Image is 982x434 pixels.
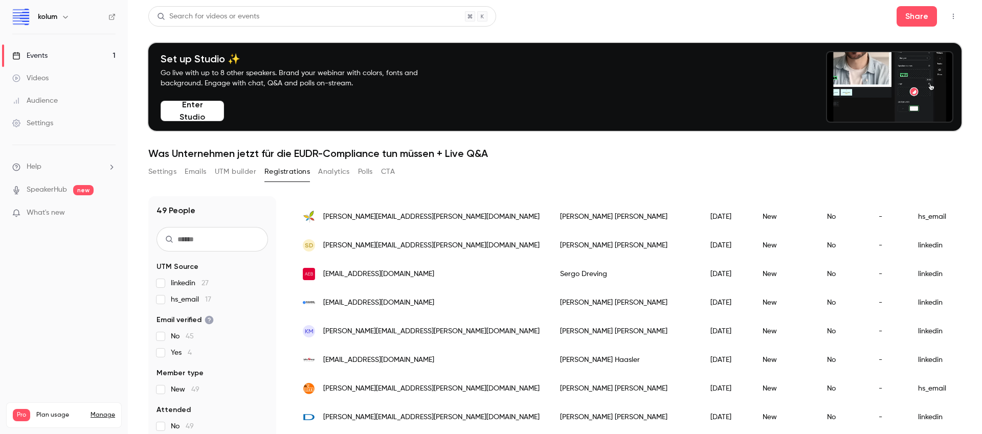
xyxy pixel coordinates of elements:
button: Enter Studio [161,101,224,121]
button: Registrations [264,164,310,180]
div: New [752,202,817,231]
div: linkedin [908,317,967,346]
span: hs_email [171,294,211,305]
button: Settings [148,164,176,180]
span: Member type [157,368,204,378]
img: ifm.com [303,382,315,395]
span: Email verified [157,315,214,325]
div: - [868,317,908,346]
div: [DATE] [700,202,752,231]
div: [DATE] [700,346,752,374]
span: UTM Source [157,262,198,272]
div: [PERSON_NAME] [PERSON_NAME] [550,374,700,403]
img: traumgarten.de [303,211,315,223]
div: - [868,403,908,431]
p: Go live with up to 8 other speakers. Brand your webinar with colors, fonts and background. Engage... [161,68,442,88]
div: No [817,403,868,431]
h6: kolum [38,12,57,22]
div: linkedin [908,288,967,317]
div: New [752,317,817,346]
img: aeb.com [303,268,315,280]
span: 17 [205,296,211,303]
span: Plan usage [36,411,84,419]
div: [DATE] [700,403,752,431]
img: kolum [13,9,29,25]
div: linkedin [908,403,967,431]
span: Attended [157,405,191,415]
div: New [752,374,817,403]
div: [DATE] [700,374,752,403]
button: Emails [185,164,206,180]
div: - [868,288,908,317]
img: take-e-way.de [303,354,315,366]
span: [EMAIL_ADDRESS][DOMAIN_NAME] [323,298,434,308]
div: No [817,317,868,346]
span: SD [305,241,314,250]
div: Videos [12,73,49,83]
span: [EMAIL_ADDRESS][DOMAIN_NAME] [323,269,434,280]
span: New [171,384,199,395]
span: KM [305,327,314,336]
div: linkedin [908,346,967,374]
div: linkedin [908,231,967,260]
div: [PERSON_NAME] [PERSON_NAME] [550,231,700,260]
span: [EMAIL_ADDRESS][DOMAIN_NAME] [323,355,434,366]
div: - [868,202,908,231]
img: dentaurum.de [303,411,315,423]
button: UTM builder [215,164,256,180]
div: New [752,231,817,260]
span: 4 [188,349,192,356]
span: [PERSON_NAME][EMAIL_ADDRESS][PERSON_NAME][DOMAIN_NAME] [323,326,540,337]
div: No [817,374,868,403]
div: [DATE] [700,231,752,260]
div: [DATE] [700,317,752,346]
div: Sergo Dreving [550,260,700,288]
div: hs_email [908,202,967,231]
h1: 49 People [157,204,195,217]
button: Share [897,6,937,27]
div: [DATE] [700,288,752,317]
div: [DATE] [700,260,752,288]
span: new [73,185,94,195]
span: Yes [171,348,192,358]
div: - [868,374,908,403]
div: [PERSON_NAME] [PERSON_NAME] [550,403,700,431]
div: Search for videos or events [157,11,259,22]
div: Events [12,51,48,61]
div: - [868,260,908,288]
div: Settings [12,118,53,128]
a: Manage [91,411,115,419]
span: linkedin [171,278,209,288]
h4: Set up Studio ✨ [161,53,442,65]
li: help-dropdown-opener [12,162,116,172]
button: Analytics [318,164,350,180]
span: Help [27,162,41,172]
div: No [817,202,868,231]
div: - [868,231,908,260]
a: SpeakerHub [27,185,67,195]
img: customs-consulting.at [303,296,315,309]
div: New [752,260,817,288]
div: [PERSON_NAME] [PERSON_NAME] [550,202,700,231]
span: [PERSON_NAME][EMAIL_ADDRESS][PERSON_NAME][DOMAIN_NAME] [323,240,540,251]
span: 49 [186,423,194,430]
div: No [817,260,868,288]
span: [PERSON_NAME][EMAIL_ADDRESS][PERSON_NAME][DOMAIN_NAME] [323,412,540,423]
span: No [171,421,194,431]
span: 45 [186,333,194,340]
span: 49 [191,386,199,393]
button: CTA [381,164,395,180]
div: [PERSON_NAME] [PERSON_NAME] [550,288,700,317]
div: [PERSON_NAME] [PERSON_NAME] [550,317,700,346]
iframe: Noticeable Trigger [103,209,116,218]
button: Polls [358,164,373,180]
h1: Was Unternehmen jetzt für die EUDR-Compliance tun müssen + Live Q&A [148,147,962,159]
div: [PERSON_NAME] Haasler [550,346,700,374]
div: No [817,346,868,374]
div: New [752,403,817,431]
div: hs_email [908,374,967,403]
div: New [752,288,817,317]
div: New [752,346,817,374]
div: - [868,346,908,374]
span: [PERSON_NAME][EMAIL_ADDRESS][PERSON_NAME][DOMAIN_NAME] [323,383,540,394]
